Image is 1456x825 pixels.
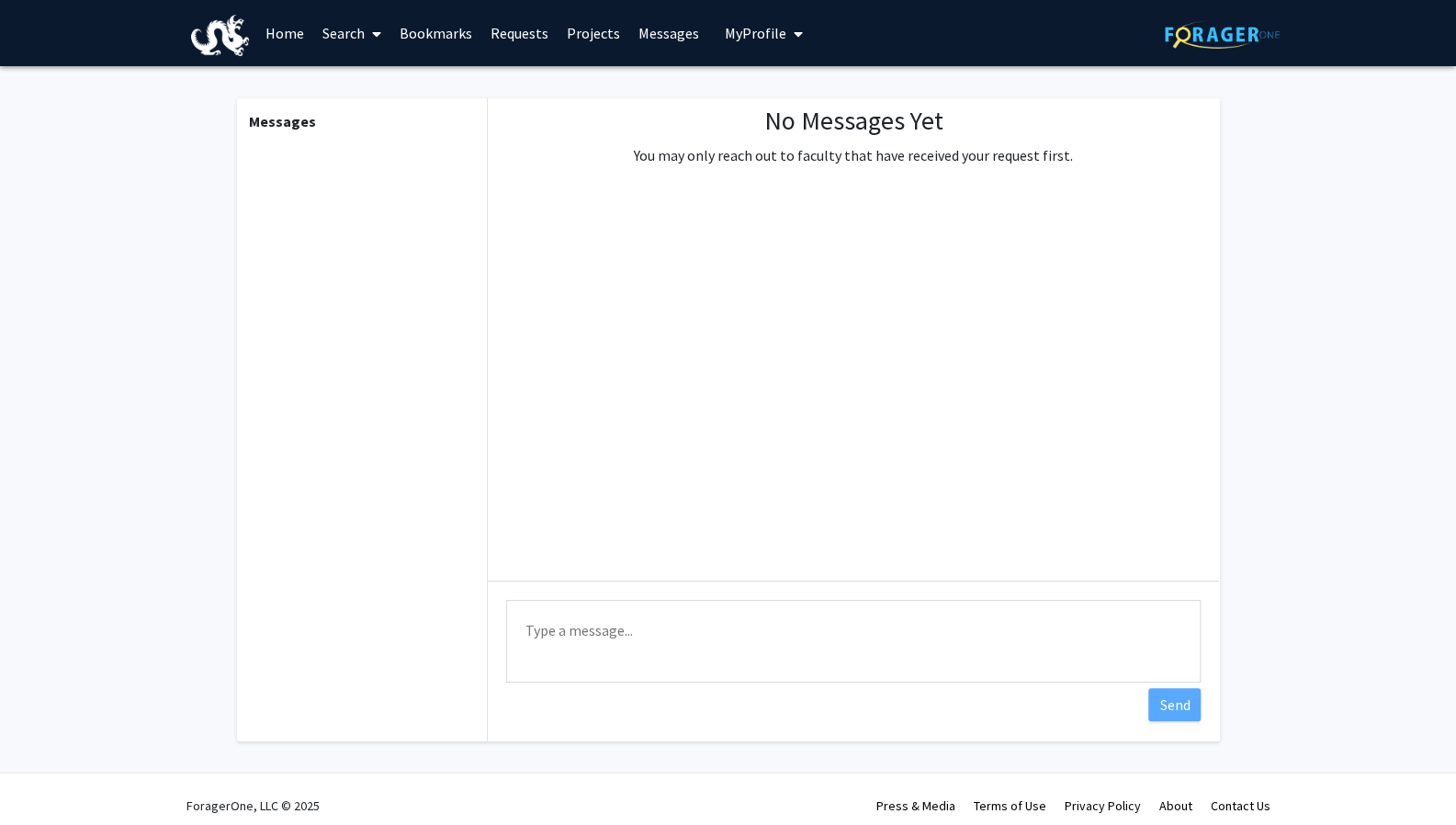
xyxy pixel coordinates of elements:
img: Drexel University Logo [191,15,250,56]
img: ForagerOne Logo [1165,20,1280,49]
a: Contact Us [1211,797,1270,814]
a: Home [256,1,313,65]
span: My Profile [725,24,786,42]
iframe: Chat [14,742,78,811]
h1: No Messages Yet [634,106,1073,137]
a: Projects [558,1,629,65]
button: Send [1148,688,1201,721]
a: Messages [629,1,708,65]
textarea: Message [506,600,1201,683]
a: Bookmarks [390,1,481,65]
b: Messages [249,112,316,130]
a: Privacy Policy [1065,797,1141,814]
p: You may only reach out to faculty that have received your request first. [634,144,1073,166]
a: Search [313,1,390,65]
a: Press & Media [876,797,955,814]
a: Terms of Use [974,797,1046,814]
a: About [1159,797,1192,814]
a: Requests [481,1,558,65]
